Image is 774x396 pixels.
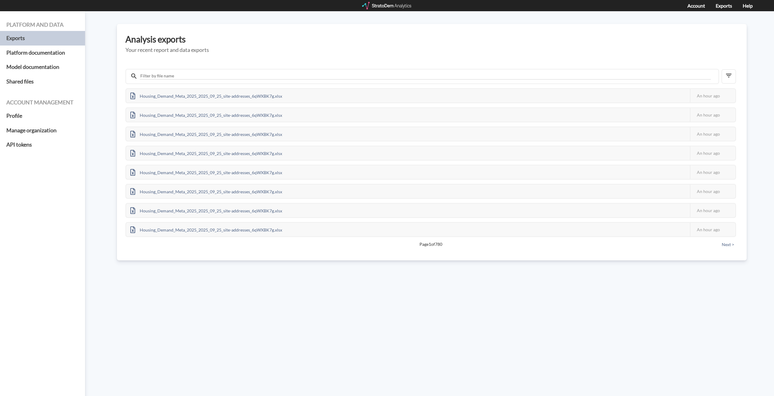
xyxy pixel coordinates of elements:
a: Housing_Demand_Meta_2025_2025_09_25_site-addresses_6qWXBK7g.xlsx [126,169,286,174]
div: Housing_Demand_Meta_2025_2025_09_25_site-addresses_6qWXBK7g.xlsx [126,146,286,160]
a: Shared files [6,74,79,89]
div: Housing_Demand_Meta_2025_2025_09_25_site-addresses_6qWXBK7g.xlsx [126,89,286,103]
a: API tokens [6,137,79,152]
h4: Platform and data [6,22,79,28]
a: Profile [6,109,79,123]
input: Filter by file name [140,73,711,80]
div: An hour ago [690,223,735,236]
div: Housing_Demand_Meta_2025_2025_09_25_site-addresses_6qWXBK7g.xlsx [126,204,286,217]
a: Model documentation [6,60,79,74]
button: Next > [720,241,736,248]
div: An hour ago [690,127,735,141]
div: An hour ago [690,146,735,160]
div: An hour ago [690,108,735,122]
a: Exports [6,31,79,46]
a: Housing_Demand_Meta_2025_2025_09_25_site-addresses_6qWXBK7g.xlsx [126,112,286,117]
a: Housing_Demand_Meta_2025_2025_09_25_site-addresses_6qWXBK7g.xlsx [126,207,286,212]
a: Housing_Demand_Meta_2025_2025_09_25_site-addresses_6qWXBK7g.xlsx [126,150,286,155]
h5: Your recent report and data exports [125,47,738,53]
a: Exports [716,3,732,8]
a: Housing_Demand_Meta_2025_2025_09_25_site-addresses_6qWXBK7g.xlsx [126,188,286,193]
div: An hour ago [690,184,735,198]
span: Page 1 of 780 [147,241,715,247]
div: Housing_Demand_Meta_2025_2025_09_25_site-addresses_6qWXBK7g.xlsx [126,108,286,122]
h4: Account management [6,100,79,106]
a: Housing_Demand_Meta_2025_2025_09_25_site-addresses_6qWXBK7g.xlsx [126,93,286,98]
a: Manage organization [6,123,79,138]
div: An hour ago [690,165,735,179]
div: Housing_Demand_Meta_2025_2025_09_25_site-addresses_6qWXBK7g.xlsx [126,127,286,141]
a: Account [687,3,705,8]
h3: Analysis exports [125,35,738,44]
div: Housing_Demand_Meta_2025_2025_09_25_site-addresses_6qWXBK7g.xlsx [126,165,286,179]
a: Housing_Demand_Meta_2025_2025_09_25_site-addresses_6qWXBK7g.xlsx [126,131,286,136]
div: Housing_Demand_Meta_2025_2025_09_25_site-addresses_6qWXBK7g.xlsx [126,184,286,198]
a: Platform documentation [6,46,79,60]
a: Housing_Demand_Meta_2025_2025_09_25_site-addresses_6qWXBK7g.xlsx [126,226,286,232]
a: Help [743,3,753,8]
div: An hour ago [690,89,735,103]
div: An hour ago [690,204,735,217]
div: Housing_Demand_Meta_2025_2025_09_25_site-addresses_6qWXBK7g.xlsx [126,223,286,236]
